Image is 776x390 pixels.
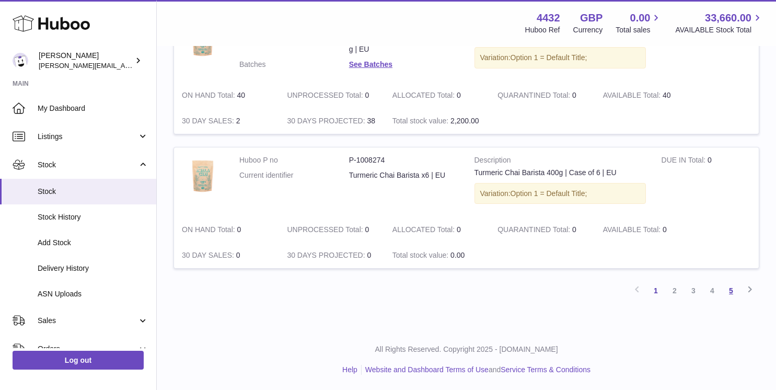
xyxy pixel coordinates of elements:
[474,168,646,178] div: Turmeric Chai Barista 400g | Case of 6 | EU
[616,11,662,35] a: 0.00 Total sales
[654,12,759,83] td: 0
[722,281,740,300] a: 5
[474,155,646,168] strong: Description
[392,91,457,102] strong: ALLOCATED Total
[38,344,137,354] span: Orders
[239,155,349,165] dt: Huboo P no
[705,11,751,25] span: 33,660.00
[174,243,279,268] td: 0
[287,91,365,102] strong: UNPROCESSED Total
[174,83,279,108] td: 40
[572,91,576,99] span: 0
[174,108,279,134] td: 2
[474,47,646,68] div: Variation:
[38,212,148,222] span: Stock History
[279,108,384,134] td: 38
[573,25,603,35] div: Currency
[537,11,560,25] strong: 4432
[239,60,349,70] dt: Batches
[38,132,137,142] span: Listings
[595,217,700,243] td: 0
[182,91,237,102] strong: ON HAND Total
[580,11,603,25] strong: GBP
[38,104,148,113] span: My Dashboard
[595,83,700,108] td: 40
[38,238,148,248] span: Add Stock
[182,155,224,197] img: product image
[497,225,572,236] strong: QUARANTINED Total
[450,251,465,259] span: 0.00
[654,147,759,217] td: 0
[182,225,237,236] strong: ON HAND Total
[501,365,590,374] a: Service Terms & Conditions
[662,156,708,167] strong: DUE IN Total
[474,183,646,204] div: Variation:
[287,117,367,128] strong: 30 DAYS PROJECTED
[38,160,137,170] span: Stock
[279,83,384,108] td: 0
[13,351,144,370] a: Log out
[603,225,663,236] strong: AVAILABLE Total
[630,11,651,25] span: 0.00
[392,117,450,128] strong: Total stock value
[646,281,665,300] a: 1
[38,289,148,299] span: ASN Uploads
[39,51,133,71] div: [PERSON_NAME]
[182,117,236,128] strong: 30 DAY SALES
[38,316,137,326] span: Sales
[39,61,210,70] span: [PERSON_NAME][EMAIL_ADDRESS][DOMAIN_NAME]
[511,53,587,62] span: Option 1 = Default Title;
[349,155,459,165] dd: P-1008274
[362,365,590,375] li: and
[703,281,722,300] a: 4
[279,243,384,268] td: 0
[392,225,457,236] strong: ALLOCATED Total
[182,251,236,262] strong: 30 DAY SALES
[287,251,367,262] strong: 30 DAYS PROJECTED
[365,365,489,374] a: Website and Dashboard Terms of Use
[511,189,587,198] span: Option 1 = Default Title;
[174,217,279,243] td: 0
[603,91,663,102] strong: AVAILABLE Total
[279,217,384,243] td: 0
[616,25,662,35] span: Total sales
[525,25,560,35] div: Huboo Ref
[497,91,572,102] strong: QUARANTINED Total
[349,60,392,68] a: See Batches
[572,225,576,234] span: 0
[385,83,490,108] td: 0
[342,365,357,374] a: Help
[13,53,28,68] img: akhil@amalachai.com
[38,187,148,197] span: Stock
[392,251,450,262] strong: Total stock value
[684,281,703,300] a: 3
[349,170,459,180] dd: Turmeric Chai Barista x6 | EU
[239,170,349,180] dt: Current identifier
[665,281,684,300] a: 2
[38,263,148,273] span: Delivery History
[675,11,763,35] a: 33,660.00 AVAILABLE Stock Total
[287,225,365,236] strong: UNPROCESSED Total
[450,117,479,125] span: 2,200.00
[675,25,763,35] span: AVAILABLE Stock Total
[385,217,490,243] td: 0
[165,345,768,354] p: All Rights Reserved. Copyright 2025 - [DOMAIN_NAME]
